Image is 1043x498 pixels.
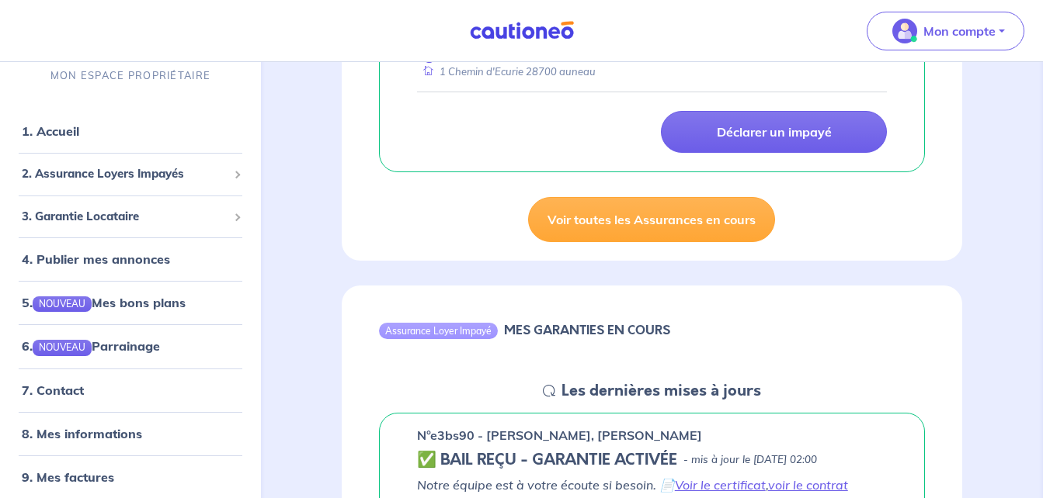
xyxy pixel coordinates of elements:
[6,462,255,493] div: 9. Mes factures
[464,21,580,40] img: Cautioneo
[528,197,775,242] a: Voir toutes les Assurances en cours
[923,22,996,40] p: Mon compte
[717,124,832,140] p: Déclarer un impayé
[683,452,817,468] p: - mis à jour le [DATE] 02:00
[22,251,170,267] a: 4. Publier mes annonces
[6,159,255,189] div: 2. Assurance Loyers Impayés
[22,165,228,183] span: 2. Assurance Loyers Impayés
[417,64,596,79] div: 1 Chemin d'Ecurie 28700 auneau
[6,287,255,318] div: 5.NOUVEAUMes bons plans
[6,331,255,362] div: 6.NOUVEAUParrainage
[417,476,887,494] p: Notre équipe est à votre écoute si besoin. 📄 ,
[6,244,255,275] div: 4. Publier mes annonces
[768,477,848,493] a: voir le contrat
[417,451,677,469] h5: ✅ BAIL REÇU - GARANTIE ACTIVÉE
[6,418,255,449] div: 8. Mes informations
[6,375,255,406] div: 7. Contact
[661,111,887,153] a: Déclarer un impayé
[50,68,210,83] p: MON ESPACE PROPRIÉTAIRE
[504,323,670,337] h6: MES GARANTIES EN COURS
[22,123,79,139] a: 1. Accueil
[6,202,255,232] div: 3. Garantie Locataire
[22,426,142,441] a: 8. Mes informations
[22,295,186,310] a: 5.NOUVEAUMes bons plans
[6,116,255,147] div: 1. Accueil
[867,12,1024,50] button: illu_account_valid_menu.svgMon compte
[379,323,498,338] div: Assurance Loyer Impayé
[417,426,702,444] p: n°e3bs90 - [PERSON_NAME], [PERSON_NAME]
[22,208,228,226] span: 3. Garantie Locataire
[892,19,917,43] img: illu_account_valid_menu.svg
[417,451,887,469] div: state: CONTRACT-VALIDATED, Context: NEW,MAYBE-CERTIFICATE,RELATIONSHIP,LESSOR-DOCUMENTS
[675,477,766,493] a: Voir le certificat
[22,339,160,354] a: 6.NOUVEAUParrainage
[561,382,761,400] h5: Les dernières mises à jours
[22,469,114,485] a: 9. Mes factures
[22,382,84,398] a: 7. Contact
